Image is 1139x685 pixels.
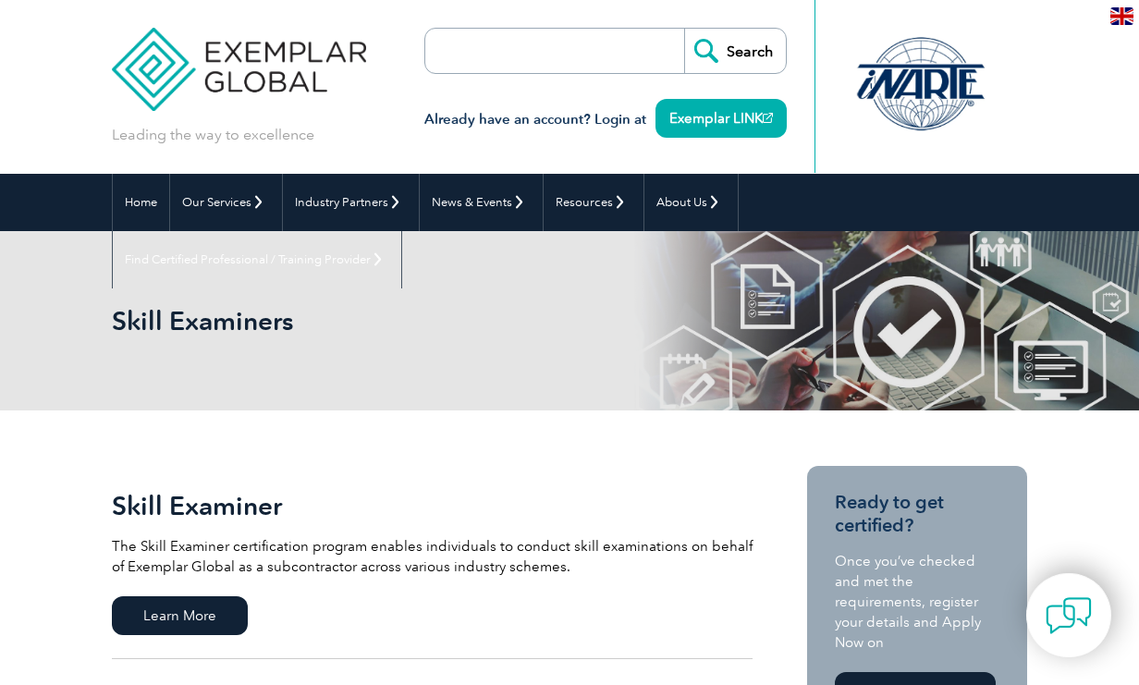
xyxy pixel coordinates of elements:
[420,174,543,231] a: News & Events
[544,174,643,231] a: Resources
[170,174,282,231] a: Our Services
[112,536,753,577] p: The Skill Examiner certification program enables individuals to conduct skill examinations on beh...
[113,231,401,288] a: Find Certified Professional / Training Provider
[1110,7,1133,25] img: en
[655,99,787,138] a: Exemplar LINK
[644,174,738,231] a: About Us
[112,596,248,635] span: Learn More
[424,108,787,131] h3: Already have an account? Login at
[835,491,999,537] h3: Ready to get certified?
[112,305,616,336] h1: Skill Examiners
[684,29,786,73] input: Search
[1046,593,1092,639] img: contact-chat.png
[835,551,999,653] p: Once you’ve checked and met the requirements, register your details and Apply Now on
[112,125,314,145] p: Leading the way to excellence
[112,491,753,520] h2: Skill Examiner
[112,466,753,659] a: Skill Examiner The Skill Examiner certification program enables individuals to conduct skill exam...
[113,174,169,231] a: Home
[763,113,773,123] img: open_square.png
[283,174,419,231] a: Industry Partners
